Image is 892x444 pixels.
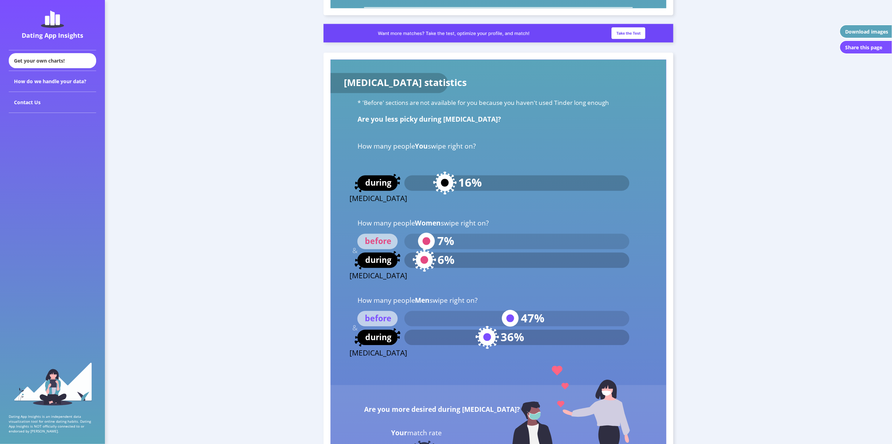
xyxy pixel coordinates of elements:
text: 36% [501,329,524,344]
tspan: You [415,141,428,150]
div: Contact Us [9,92,96,113]
text: Are you more desired during [MEDICAL_DATA]? [364,404,520,414]
text: * 'Before' sections are not available for you because you haven't used Tinder long enough [357,99,609,107]
text: during [365,254,391,265]
text: How many people [357,141,476,150]
text: How many people [357,218,489,228]
tspan: swipe right on? [428,141,476,150]
text: [MEDICAL_DATA] [349,193,407,203]
tspan: match rate [407,428,442,437]
text: [MEDICAL_DATA] [349,348,407,358]
img: sidebar_girl.91b9467e.svg [13,362,92,406]
text: before [365,235,391,246]
div: Get your own charts! [9,53,96,68]
p: Dating App Insights is an independent data visualization tool for online dating habits. Dating Ap... [9,414,96,434]
text: & [352,322,358,332]
tspan: Women [415,218,441,228]
text: & [352,245,358,255]
div: How do we handle your data? [9,71,96,92]
tspan: swipe right on? [430,295,478,305]
tspan: Men [415,295,430,305]
text: Your [391,428,442,437]
text: before [365,313,391,324]
div: Dating App Insights [10,31,94,40]
div: Share this page [845,44,883,51]
text: Are you less picky during [MEDICAL_DATA]? [357,114,501,124]
text: during [365,331,391,342]
img: roast_slim_banner.a2e79667.png [324,24,673,42]
text: 16% [458,174,482,190]
button: Download images [840,24,892,38]
button: Share this page [840,40,892,54]
text: during [365,177,391,188]
text: [MEDICAL_DATA] statistics [344,76,467,89]
text: 7% [437,233,454,249]
div: Download images [845,28,889,35]
text: [MEDICAL_DATA] [349,270,407,280]
text: 6% [438,252,455,267]
text: How many people [357,295,478,305]
tspan: swipe right on? [441,218,489,228]
text: 47% [521,310,545,326]
img: dating-app-insights-logo.5abe6921.svg [41,10,64,28]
